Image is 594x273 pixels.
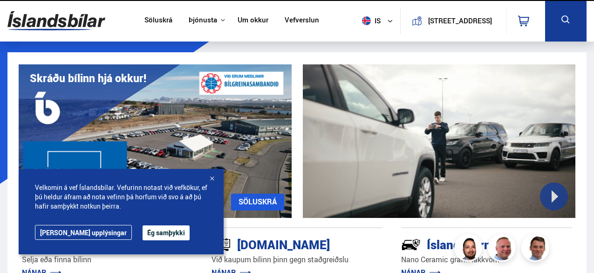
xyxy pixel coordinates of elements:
[7,6,105,36] img: G0Ugv5HjCgRt.svg
[489,235,517,263] img: siFngHWaQ9KaOqBr.png
[456,235,484,263] img: nhp88E3Fdnt1Opn2.png
[523,235,551,263] img: FbJEzSuNWCJXmdc-.webp
[189,16,217,25] button: Þjónusta
[143,225,190,240] button: Ég samþykki
[358,16,382,25] span: is
[19,64,292,218] img: eKx6w-_Home_640_.png
[35,225,132,240] a: [PERSON_NAME] upplýsingar
[212,254,382,265] p: Við kaupum bílinn þinn gegn staðgreiðslu
[238,16,268,26] a: Um okkur
[212,236,349,252] div: [DOMAIN_NAME]
[406,7,501,34] a: [STREET_ADDRESS]
[426,17,494,25] button: [STREET_ADDRESS]
[22,254,193,265] p: Selja eða finna bílinn
[144,16,172,26] a: Söluskrá
[285,16,319,26] a: Vefverslun
[231,194,284,210] a: SÖLUSKRÁ
[358,7,400,35] button: is
[401,235,421,254] img: -Svtn6bYgwAsiwNX.svg
[30,72,146,84] h1: Skráðu bílinn hjá okkur!
[35,183,207,211] span: Velkomin á vef Íslandsbílar. Vefurinn notast við vefkökur, ef þú heldur áfram að nota vefinn þá h...
[362,16,371,25] img: svg+xml;base64,PHN2ZyB4bWxucz0iaHR0cDovL3d3dy53My5vcmcvMjAwMC9zdmciIHdpZHRoPSI1MTIiIGhlaWdodD0iNT...
[401,254,572,265] p: Nano Ceramic grafín lakkvörn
